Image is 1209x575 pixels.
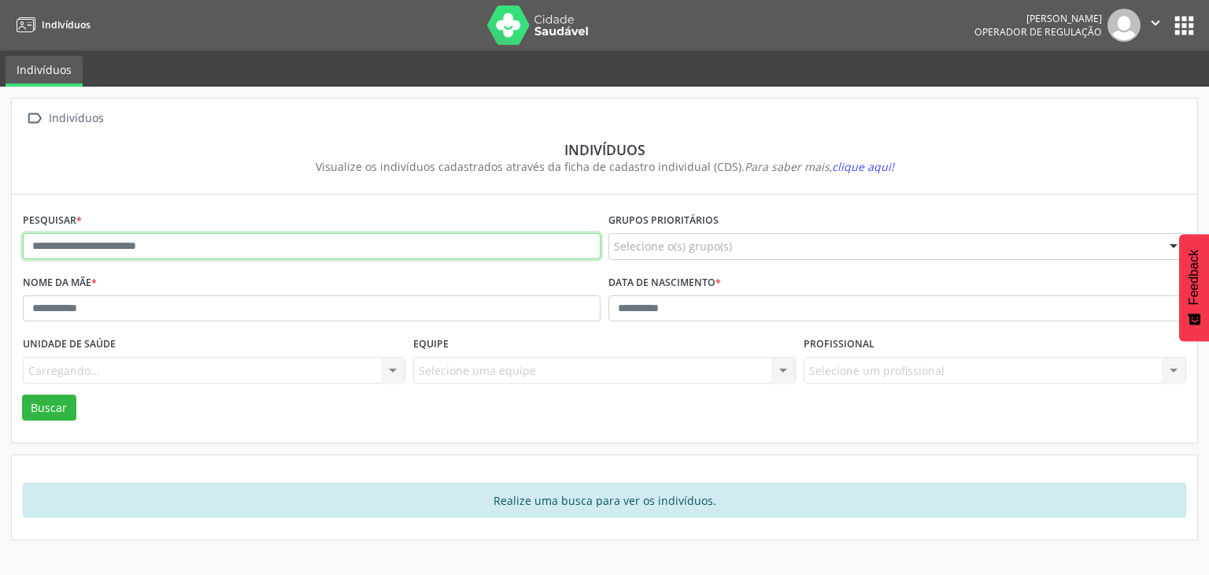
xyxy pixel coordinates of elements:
div: Indivíduos [34,141,1175,158]
img: img [1107,9,1141,42]
span: Feedback [1187,250,1201,305]
label: Profissional [804,332,874,357]
a: Indivíduos [6,56,83,87]
div: Visualize os indivíduos cadastrados através da ficha de cadastro individual (CDS). [34,158,1175,175]
span: Operador de regulação [974,25,1102,39]
button: Buscar [22,395,76,421]
a: Indivíduos [11,12,91,38]
label: Grupos prioritários [608,209,719,233]
label: Nome da mãe [23,271,97,295]
div: [PERSON_NAME] [974,12,1102,25]
label: Pesquisar [23,209,82,233]
label: Equipe [413,332,449,357]
i:  [1147,14,1164,32]
a:  Indivíduos [23,107,106,130]
i:  [23,107,46,130]
span: Indivíduos [42,18,91,32]
label: Unidade de saúde [23,332,116,357]
button: apps [1170,12,1198,39]
div: Indivíduos [46,107,106,130]
span: Selecione o(s) grupo(s) [614,238,732,254]
label: Data de nascimento [608,271,721,295]
button:  [1141,9,1170,42]
i: Para saber mais, [745,159,894,174]
span: clique aqui! [832,159,894,174]
button: Feedback - Mostrar pesquisa [1179,234,1209,341]
div: Realize uma busca para ver os indivíduos. [23,483,1186,517]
